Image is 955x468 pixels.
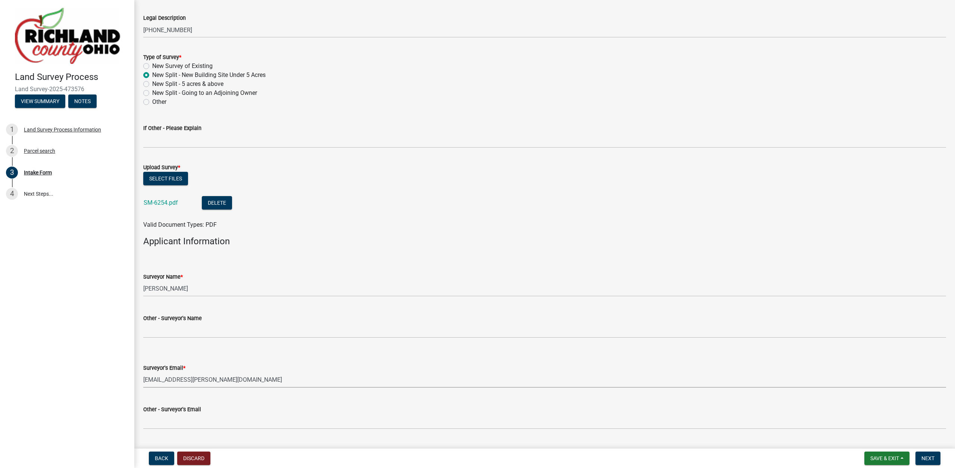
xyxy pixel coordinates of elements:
div: 4 [6,188,18,200]
button: Discard [177,452,210,465]
div: Parcel search [24,148,55,154]
div: Land Survey Process Information [24,127,101,132]
img: Richland County, Ohio [15,8,120,64]
div: 2 [6,145,18,157]
label: New Split - 5 acres & above [152,80,223,89]
label: Other - Surveyor's Name [143,316,202,321]
button: Select files [143,172,188,185]
span: Save & Exit [870,455,899,461]
label: If Other - Please Explain [143,126,201,131]
label: Upload Survey [143,165,180,170]
button: View Summary [15,94,65,108]
label: Type of Survey [143,55,181,60]
span: Next [921,455,934,461]
label: Surveyor's Email [143,366,185,371]
div: 3 [6,167,18,179]
button: Delete [202,196,232,210]
button: Back [149,452,174,465]
span: Valid Document Types: PDF [143,221,217,228]
label: Surveyor Name [143,275,183,280]
label: Other - Surveyor's Email [143,407,201,412]
span: Back [155,455,168,461]
wm-modal-confirm: Delete Document [202,200,232,207]
div: Intake Form [24,170,52,175]
wm-modal-confirm: Notes [68,99,97,105]
label: Legal Description [143,16,186,21]
h4: Land Survey Process [15,72,128,83]
button: Save & Exit [864,452,909,465]
label: New Split - New Building Site Under 5 Acres [152,71,266,80]
label: Other [152,97,166,106]
button: Notes [68,94,97,108]
wm-modal-confirm: Summary [15,99,65,105]
label: New Survey of Existing [152,62,213,71]
a: SM-6254.pdf [144,199,178,206]
label: New Split - Going to an Adjoining Owner [152,89,257,97]
div: 1 [6,124,18,136]
span: Land Survey-2025-473576 [15,86,119,93]
h4: Applicant Information [143,236,946,247]
button: Next [915,452,940,465]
